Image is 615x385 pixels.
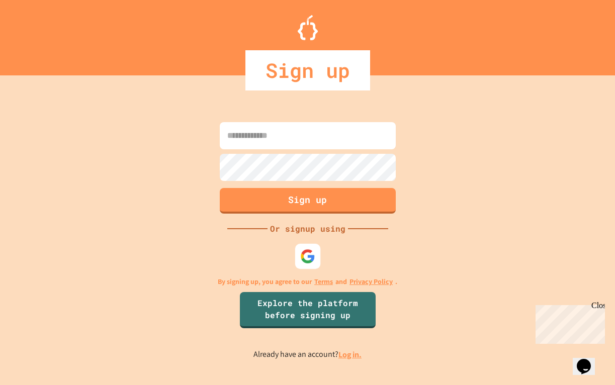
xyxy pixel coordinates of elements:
[268,223,348,235] div: Or signup using
[300,249,315,264] img: google-icon.svg
[314,276,333,287] a: Terms
[338,349,362,360] a: Log in.
[253,348,362,361] p: Already have an account?
[245,50,370,90] div: Sign up
[532,301,605,344] iframe: chat widget
[573,345,605,375] iframe: chat widget
[349,276,393,287] a: Privacy Policy
[240,292,376,328] a: Explore the platform before signing up
[218,276,397,287] p: By signing up, you agree to our and .
[4,4,69,64] div: Chat with us now!Close
[298,15,318,40] img: Logo.svg
[220,188,396,214] button: Sign up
